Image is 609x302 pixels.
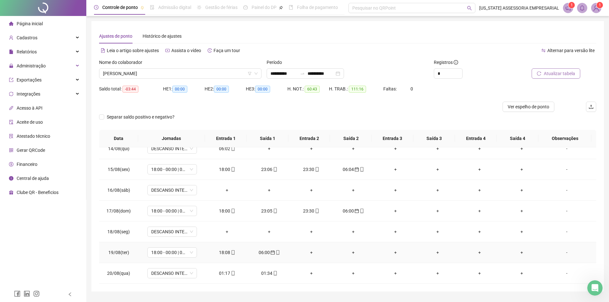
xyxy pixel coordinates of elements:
div: 23:05 [253,207,285,214]
span: audit [9,120,13,124]
span: Atualizar tabela [544,70,575,77]
span: Aceite de uso [17,120,43,125]
button: Ver espelho de ponto [503,102,554,112]
div: + [295,187,327,194]
span: DESCANSO INTER-JORNADA [151,227,193,236]
th: Entrada 2 [288,130,330,147]
div: + [211,228,243,235]
div: 01:17 [211,270,243,277]
div: - [548,187,586,194]
span: upload [589,104,594,109]
div: + [379,249,411,256]
span: mobile [272,167,277,172]
div: + [211,187,243,194]
span: mobile [359,167,364,172]
span: 16/08(sáb) [107,188,130,193]
div: + [379,228,411,235]
div: + [253,228,285,235]
span: Financeiro [17,162,37,167]
span: down [254,72,258,75]
span: Ver espelho de ponto [508,103,549,110]
div: + [464,166,496,173]
div: + [464,207,496,214]
span: sun [197,5,201,10]
span: Atestado técnico [17,134,50,139]
span: book [289,5,293,10]
div: + [506,166,538,173]
span: Leia o artigo sobre ajustes [107,48,159,53]
div: 18:00 [211,207,243,214]
div: 06:02 [211,145,243,152]
span: home [9,21,13,26]
div: + [464,249,496,256]
span: [US_STATE] ASSESSORIA EMPRESARIAL [479,4,559,12]
span: 19/08(ter) [108,250,129,255]
span: mobile [314,167,319,172]
th: Observações [538,130,591,147]
div: H. NOT.: [287,85,329,93]
div: + [422,187,454,194]
span: Integrações [17,91,40,97]
div: HE 2: [205,85,246,93]
div: + [338,145,370,152]
span: DESCANSO INTER-JORNADA [151,144,193,153]
span: lock [9,64,13,68]
div: + [338,228,370,235]
span: Gerar QRCode [17,148,45,153]
div: + [422,145,454,152]
span: 00:00 [255,86,270,93]
span: Observações [543,135,586,142]
img: 89980 [591,3,601,13]
span: Central de ajuda [17,176,49,181]
span: calendar [354,209,359,213]
span: info-circle [9,176,13,181]
span: mobile [272,271,277,275]
span: Exportações [17,77,42,82]
div: + [295,228,327,235]
span: export [9,78,13,82]
div: + [295,145,327,152]
span: Admissão digital [158,5,191,10]
span: Folha de pagamento [297,5,338,10]
span: left [68,292,72,297]
div: - [548,207,586,214]
div: 01:34 [253,270,285,277]
span: Clube QR - Beneficios [17,190,59,195]
span: linkedin [24,290,30,297]
th: Saída 2 [330,130,371,147]
div: 23:30 [295,207,327,214]
div: 06:00 [338,207,370,214]
th: Jornadas [138,130,205,147]
span: 111:16 [349,86,366,93]
span: 20/08(qua) [107,271,130,276]
div: + [295,270,327,277]
th: Saída 4 [497,130,538,147]
span: filter [248,72,252,75]
span: 18:00 - 00:00 | 00:30 - 06:00 [151,165,193,174]
span: mobile [230,167,235,172]
span: api [9,106,13,110]
div: 23:30 [295,166,327,173]
span: file-done [150,5,154,10]
span: 18:00 - 00:00 | 00:30 - 06:00 [151,206,193,216]
span: -03:44 [122,86,138,93]
span: Alternar para versão lite [547,48,595,53]
span: info-circle [454,60,458,65]
th: Data [99,130,138,147]
div: + [422,166,454,173]
div: + [506,228,538,235]
span: 18/08(seg) [107,229,130,234]
div: + [422,270,454,277]
span: mobile [314,209,319,213]
div: + [506,187,538,194]
span: calendar [354,167,359,172]
div: - [548,145,586,152]
span: history [207,48,212,53]
div: + [379,187,411,194]
div: + [379,270,411,277]
div: + [253,145,285,152]
div: 23:06 [253,166,285,173]
div: 06:04 [338,166,370,173]
div: + [464,228,496,235]
div: + [338,187,370,194]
